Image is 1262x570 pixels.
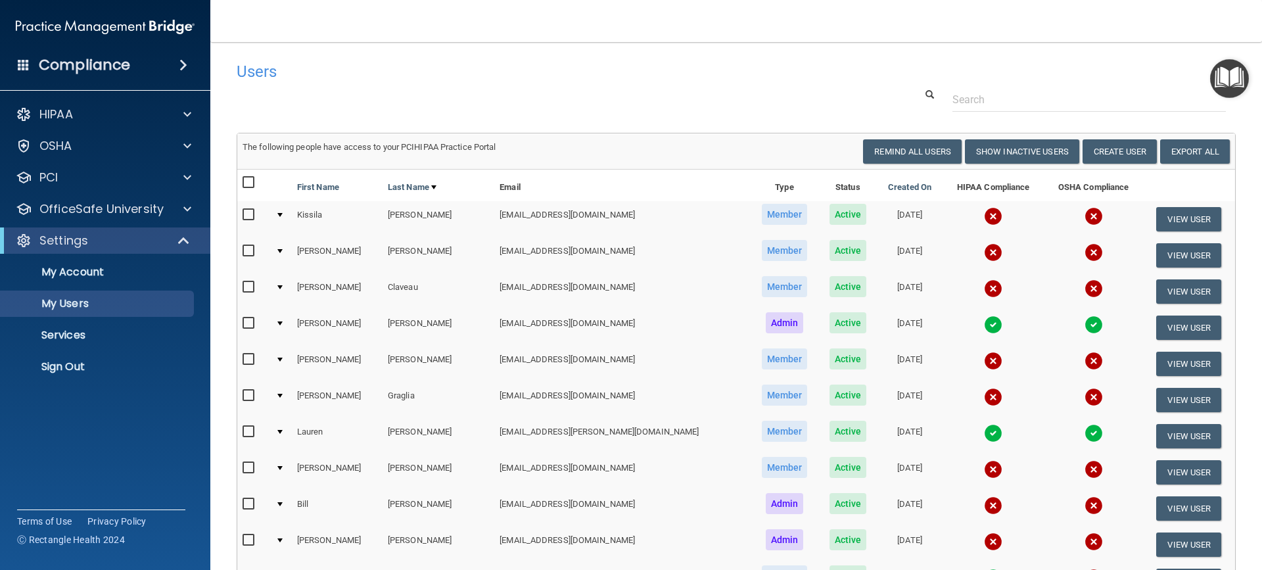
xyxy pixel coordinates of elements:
th: Status [819,170,877,201]
td: [PERSON_NAME] [292,527,383,563]
span: Active [830,348,867,369]
td: [PERSON_NAME] [383,527,494,563]
th: Type [750,170,818,201]
th: Email [494,170,750,201]
a: Export All [1160,139,1230,164]
button: Open Resource Center [1210,59,1249,98]
span: Member [762,348,808,369]
span: Admin [766,529,804,550]
td: [EMAIL_ADDRESS][PERSON_NAME][DOMAIN_NAME] [494,418,750,454]
span: Active [830,385,867,406]
p: Settings [39,233,88,249]
span: Active [830,204,867,225]
a: OSHA [16,138,191,154]
p: OfficeSafe University [39,201,164,217]
button: View User [1156,352,1221,376]
td: [EMAIL_ADDRESS][DOMAIN_NAME] [494,454,750,490]
td: [DATE] [877,237,943,273]
td: [PERSON_NAME] [383,490,494,527]
button: View User [1156,460,1221,485]
span: Member [762,276,808,297]
td: [PERSON_NAME] [383,237,494,273]
button: View User [1156,207,1221,231]
td: [DATE] [877,382,943,418]
td: [PERSON_NAME] [383,454,494,490]
td: [PERSON_NAME] [383,201,494,237]
p: OSHA [39,138,72,154]
img: PMB logo [16,14,195,40]
td: [EMAIL_ADDRESS][DOMAIN_NAME] [494,490,750,527]
span: Active [830,312,867,333]
td: [DATE] [877,527,943,563]
span: The following people have access to your PCIHIPAA Practice Portal [243,142,496,152]
button: Remind All Users [863,139,962,164]
img: cross.ca9f0e7f.svg [1085,207,1103,226]
td: [PERSON_NAME] [292,310,383,346]
img: cross.ca9f0e7f.svg [1085,496,1103,515]
img: cross.ca9f0e7f.svg [1085,352,1103,370]
td: [DATE] [877,454,943,490]
input: Search [952,87,1226,112]
img: cross.ca9f0e7f.svg [1085,243,1103,262]
span: Member [762,385,808,406]
a: OfficeSafe University [16,201,191,217]
td: Bill [292,490,383,527]
p: Sign Out [9,360,188,373]
img: cross.ca9f0e7f.svg [1085,388,1103,406]
td: [PERSON_NAME] [383,310,494,346]
h4: Users [237,63,811,80]
img: cross.ca9f0e7f.svg [984,496,1002,515]
td: [DATE] [877,201,943,237]
span: Ⓒ Rectangle Health 2024 [17,533,125,546]
td: [EMAIL_ADDRESS][DOMAIN_NAME] [494,310,750,346]
a: Settings [16,233,191,249]
th: HIPAA Compliance [943,170,1044,201]
button: View User [1156,424,1221,448]
button: Create User [1083,139,1157,164]
p: PCI [39,170,58,185]
span: Member [762,240,808,261]
img: tick.e7d51cea.svg [984,316,1002,334]
td: [EMAIL_ADDRESS][DOMAIN_NAME] [494,273,750,310]
img: tick.e7d51cea.svg [984,424,1002,442]
p: My Account [9,266,188,279]
button: View User [1156,279,1221,304]
button: View User [1156,496,1221,521]
a: First Name [297,179,339,195]
td: [EMAIL_ADDRESS][DOMAIN_NAME] [494,201,750,237]
td: Kissila [292,201,383,237]
a: Terms of Use [17,515,72,528]
span: Active [830,240,867,261]
td: [EMAIL_ADDRESS][DOMAIN_NAME] [494,237,750,273]
a: PCI [16,170,191,185]
h4: Compliance [39,56,130,74]
td: [DATE] [877,346,943,382]
a: HIPAA [16,107,191,122]
span: Member [762,421,808,442]
img: cross.ca9f0e7f.svg [984,460,1002,479]
td: [PERSON_NAME] [292,382,383,418]
td: Claveau [383,273,494,310]
p: HIPAA [39,107,73,122]
td: [DATE] [877,273,943,310]
p: My Users [9,297,188,310]
button: View User [1156,243,1221,268]
td: [PERSON_NAME] [292,346,383,382]
td: [DATE] [877,418,943,454]
p: Services [9,329,188,342]
td: [EMAIL_ADDRESS][DOMAIN_NAME] [494,382,750,418]
a: Created On [888,179,931,195]
span: Active [830,276,867,297]
td: Lauren [292,418,383,454]
a: Last Name [388,179,436,195]
img: cross.ca9f0e7f.svg [984,533,1002,551]
td: [PERSON_NAME] [292,454,383,490]
img: cross.ca9f0e7f.svg [984,243,1002,262]
img: cross.ca9f0e7f.svg [984,207,1002,226]
img: tick.e7d51cea.svg [1085,424,1103,442]
img: cross.ca9f0e7f.svg [984,352,1002,370]
button: View User [1156,533,1221,557]
span: Member [762,457,808,478]
span: Active [830,457,867,478]
span: Admin [766,493,804,514]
